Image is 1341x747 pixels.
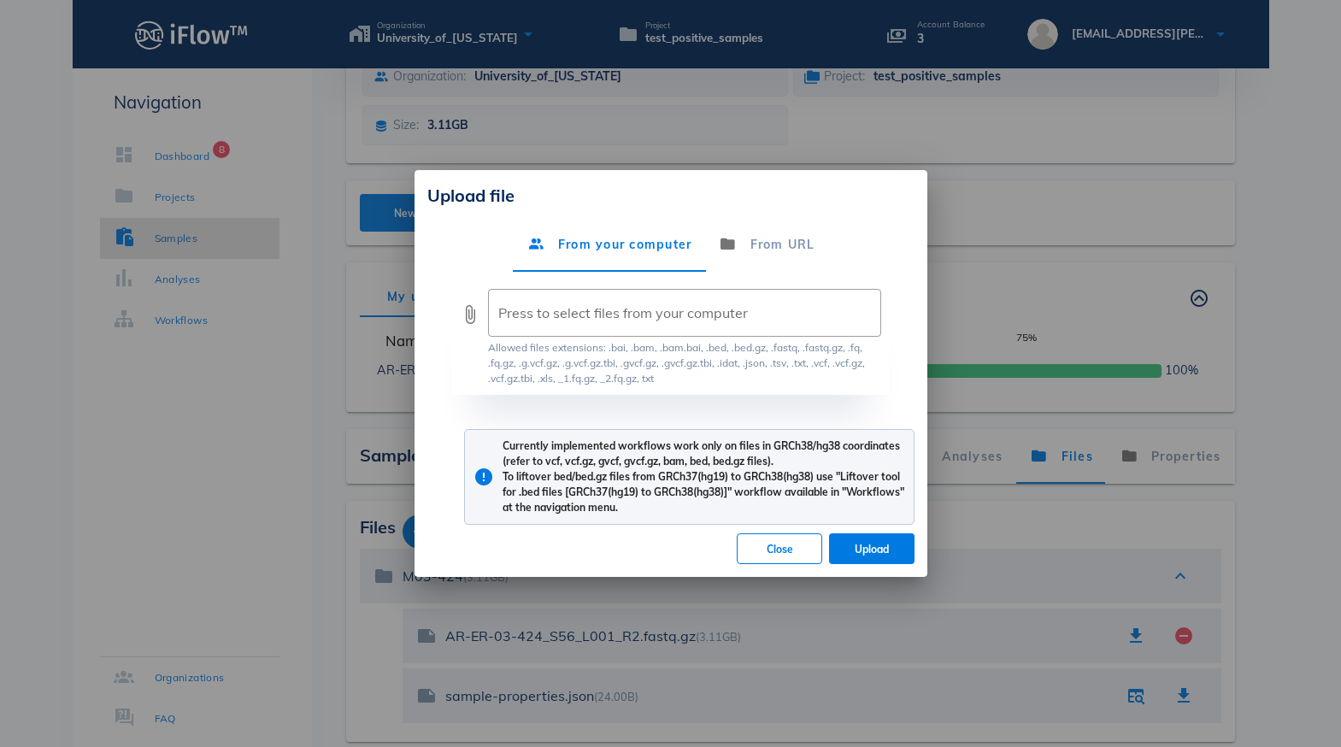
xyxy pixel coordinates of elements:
button: Upload [829,533,915,564]
div: Upload file [427,183,915,209]
button: prepend icon [460,304,480,325]
span: Close [751,543,808,556]
div: Currently implemented workflows work only on files in GRCh38/hg38 coordinates (refer to vcf, vcf.... [503,438,905,515]
button: Close [737,533,822,564]
div: Allowed files extensions: .bai, .bam, .bam.bai, .bed, .bed.gz, .fastq, .fastq.gz, .fq, .fq.gz, .g... [488,340,881,386]
div: From your computer [513,217,705,272]
span: Upload [843,543,901,556]
div: From URL [705,217,828,272]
